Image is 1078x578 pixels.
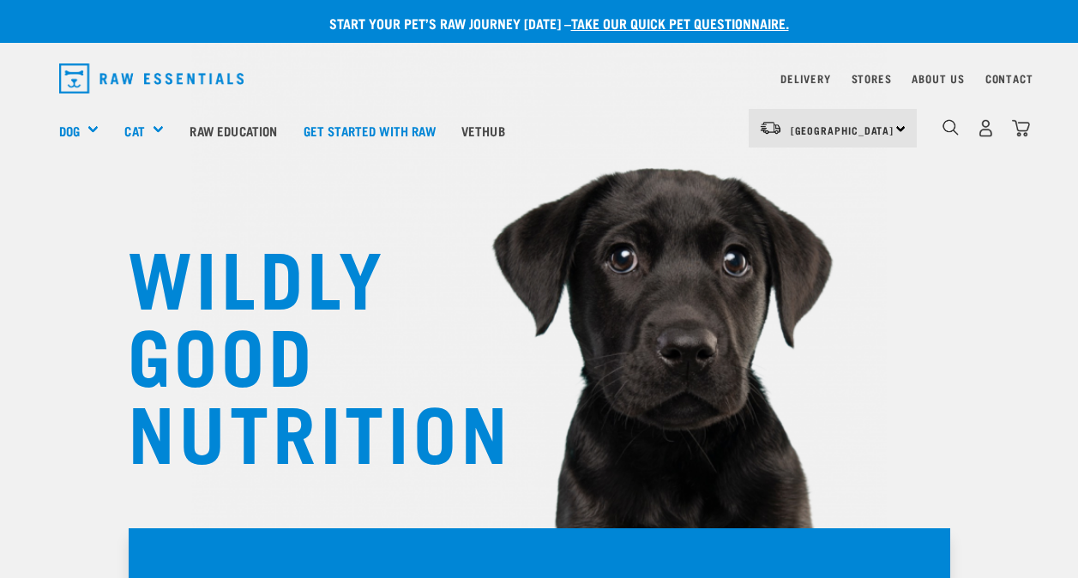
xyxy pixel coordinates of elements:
[45,57,1033,100] nav: dropdown navigation
[291,96,449,165] a: Get started with Raw
[985,75,1033,81] a: Contact
[791,127,894,133] span: [GEOGRAPHIC_DATA]
[449,96,518,165] a: Vethub
[59,121,80,141] a: Dog
[177,96,290,165] a: Raw Education
[1012,119,1030,137] img: home-icon@2x.png
[942,119,959,135] img: home-icon-1@2x.png
[759,120,782,135] img: van-moving.png
[977,119,995,137] img: user.png
[852,75,892,81] a: Stores
[780,75,830,81] a: Delivery
[571,19,789,27] a: take our quick pet questionnaire.
[59,63,244,93] img: Raw Essentials Logo
[912,75,964,81] a: About Us
[128,236,471,467] h1: WILDLY GOOD NUTRITION
[124,121,144,141] a: Cat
